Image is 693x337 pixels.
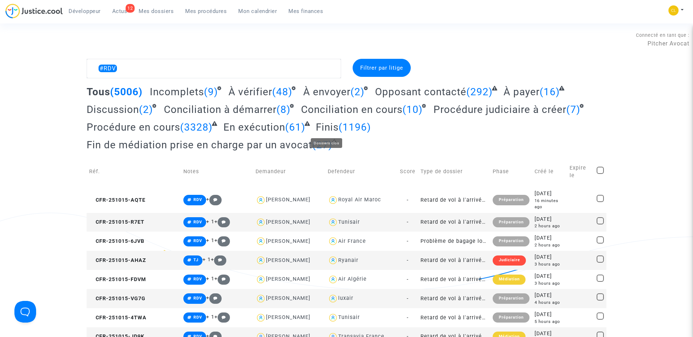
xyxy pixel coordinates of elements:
[407,197,409,203] span: -
[668,5,679,16] img: f0b917ab549025eb3af43f3c4438ad5d
[180,121,213,133] span: (3328)
[466,86,493,98] span: (292)
[126,4,135,13] div: 12
[89,219,144,225] span: CFR-251015-R7ET
[493,312,529,323] div: Préparation
[193,238,202,243] span: RDV
[139,8,174,14] span: Mes dossiers
[256,274,266,285] img: icon-user.svg
[418,213,490,232] td: Retard de vol à l'arrivée (hors UE - Convention de [GEOGRAPHIC_DATA])
[89,257,146,263] span: CFR-251015-AHAZ
[206,295,222,301] span: +
[266,276,310,282] div: [PERSON_NAME]
[193,296,202,301] span: RDV
[566,104,580,115] span: (7)
[206,237,214,244] span: + 1
[214,237,230,244] span: +
[338,276,367,282] div: Air Algérie
[193,220,202,224] span: RDV
[112,8,127,14] span: Actus
[402,104,423,115] span: (10)
[407,238,409,244] span: -
[206,219,214,225] span: + 1
[535,280,565,286] div: 3 hours ago
[418,289,490,308] td: Retard de vol à l'arrivée (Règlement CE n°261/2004)
[418,187,490,213] td: Retard de vol à l'arrivée (Règlement CE n°261/2004)
[328,217,338,228] img: icon-user.svg
[535,253,565,261] div: [DATE]
[150,86,204,98] span: Incomplets
[193,197,202,202] span: RDV
[288,8,323,14] span: Mes finances
[214,219,230,225] span: +
[232,6,283,17] a: Mon calendrier
[407,296,409,302] span: -
[338,197,381,203] div: Royal Air Maroc
[285,121,305,133] span: (61)
[106,6,133,17] a: 12Actus
[206,196,222,202] span: +
[375,86,466,98] span: Opposant contacté
[272,86,292,98] span: (48)
[535,292,565,299] div: [DATE]
[185,8,227,14] span: Mes procédures
[325,156,397,187] td: Defendeur
[89,238,144,244] span: CFR-251015-6JVB
[397,156,418,187] td: Score
[328,236,338,246] img: icon-user.svg
[193,277,202,281] span: RDV
[418,232,490,251] td: Problème de bagage lors d'un voyage en avion
[214,314,230,320] span: +
[256,236,266,246] img: icon-user.svg
[253,156,325,187] td: Demandeur
[87,104,139,115] span: Discussion
[89,315,147,321] span: CFR-251015-4TWA
[490,156,532,187] td: Phase
[535,311,565,319] div: [DATE]
[266,197,310,203] div: [PERSON_NAME]
[204,86,218,98] span: (9)
[223,121,285,133] span: En exécution
[433,104,566,115] span: Procédure judiciaire à créer
[228,86,272,98] span: À vérifier
[87,139,312,151] span: Fin de médiation prise en charge par un avocat
[266,257,310,263] div: [PERSON_NAME]
[350,86,365,98] span: (2)
[338,257,358,263] div: Ryanair
[338,219,360,225] div: Tunisair
[110,86,143,98] span: (5006)
[283,6,329,17] a: Mes finances
[256,217,266,228] img: icon-user.svg
[14,301,36,323] iframe: Help Scout Beacon - Open
[535,215,565,223] div: [DATE]
[535,234,565,242] div: [DATE]
[407,219,409,225] span: -
[535,198,565,210] div: 16 minutes ago
[89,296,145,302] span: CFR-251015-VG7G
[276,104,291,115] span: (8)
[139,104,153,115] span: (2)
[301,104,402,115] span: Conciliation en cours
[214,276,230,282] span: +
[535,272,565,280] div: [DATE]
[164,104,276,115] span: Conciliation à démarrer
[493,293,529,303] div: Préparation
[266,314,310,320] div: [PERSON_NAME]
[206,314,214,320] span: + 1
[418,308,490,327] td: Retard de vol à l'arrivée (hors UE - Convention de [GEOGRAPHIC_DATA])
[193,315,202,320] span: RDV
[89,276,146,283] span: CFR-251015-FDVM
[493,275,525,285] div: Médiation
[206,276,214,282] span: + 1
[266,295,310,301] div: [PERSON_NAME]
[493,255,526,266] div: Judiciaire
[636,32,689,38] span: Connecté en tant que :
[493,236,529,246] div: Préparation
[312,139,332,151] span: (27)
[266,238,310,244] div: [PERSON_NAME]
[418,270,490,289] td: Retard de vol à l'arrivée (hors UE - Convention de [GEOGRAPHIC_DATA])
[535,261,565,267] div: 3 hours ago
[328,312,338,323] img: icon-user.svg
[303,86,350,98] span: À envoyer
[407,315,409,321] span: -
